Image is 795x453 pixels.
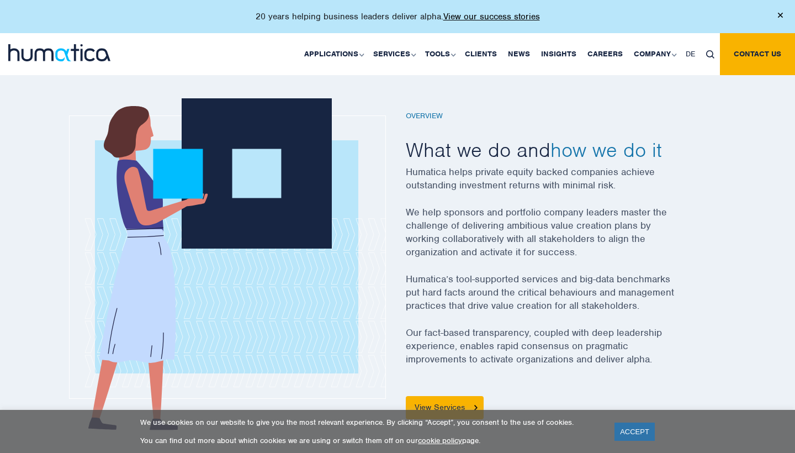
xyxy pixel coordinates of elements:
[420,33,459,75] a: Tools
[406,137,704,162] h2: What we do and
[406,112,704,121] h6: Overview
[443,11,540,22] a: View our success stories
[140,436,601,445] p: You can find out more about which cookies we are using or switch them off on our page.
[406,272,704,326] p: Humatica’s tool-supported services and big-data benchmarks put hard facts around the critical beh...
[406,206,704,272] p: We help sponsors and portfolio company leaders master the challenge of delivering ambitious value...
[706,50,714,59] img: search_icon
[406,396,484,419] a: View Services
[474,405,478,410] img: Meet the Team
[299,33,368,75] a: Applications
[614,423,655,441] a: ACCEPT
[368,33,420,75] a: Services
[720,33,795,75] a: Contact us
[502,33,536,75] a: News
[459,33,502,75] a: Clients
[406,326,704,380] p: Our fact-based transparency, coupled with deep leadership experience, enables rapid consensus on ...
[418,436,462,445] a: cookie policy
[8,44,110,61] img: logo
[628,33,680,75] a: Company
[406,165,704,206] p: Humatica helps private equity backed companies achieve outstanding investment returns with minima...
[686,49,695,59] span: DE
[582,33,628,75] a: Careers
[680,33,701,75] a: DE
[140,418,601,427] p: We use cookies on our website to give you the most relevant experience. By clicking “Accept”, you...
[536,33,582,75] a: Insights
[256,11,540,22] p: 20 years helping business leaders deliver alpha.
[550,137,662,162] span: how we do it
